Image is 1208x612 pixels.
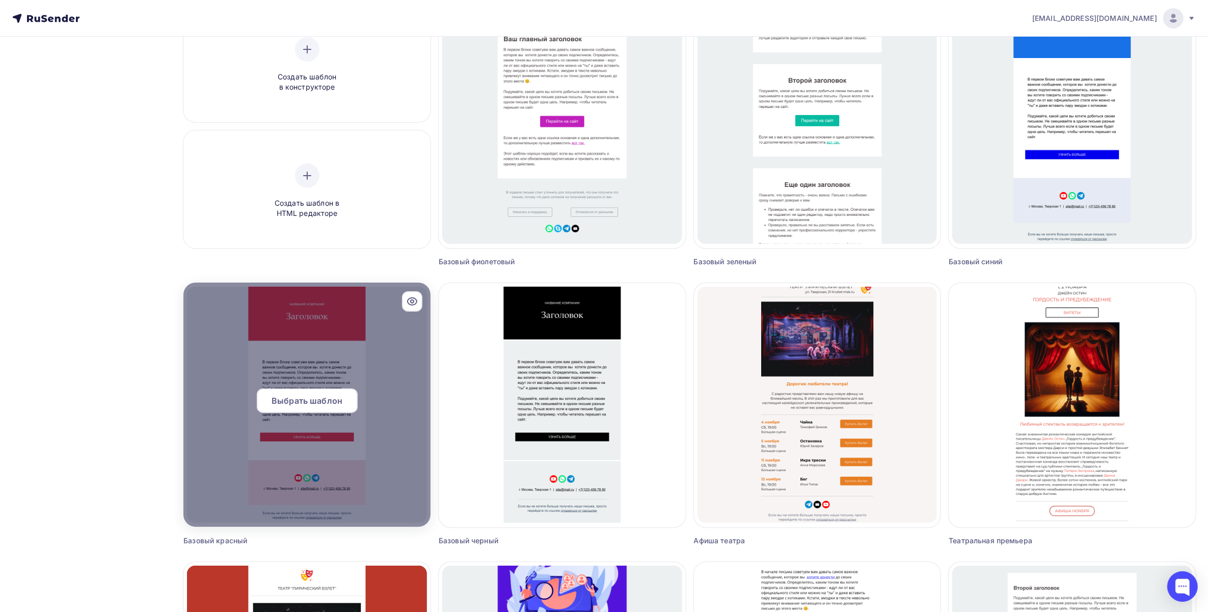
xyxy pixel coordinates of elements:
div: Базовый красный [183,536,336,546]
a: [EMAIL_ADDRESS][DOMAIN_NAME] [1032,8,1196,29]
span: [EMAIL_ADDRESS][DOMAIN_NAME] [1032,13,1157,23]
div: Базовый синий [949,257,1102,267]
div: Базовый черный [439,536,592,546]
div: Афиша театра [694,536,847,546]
div: Базовый зеленый [694,257,847,267]
span: Создать шаблон в HTML редакторе [259,198,356,219]
div: Базовый фиолетовый [439,257,592,267]
span: Создать шаблон в конструкторе [259,72,356,93]
span: Выбрать шаблон [272,395,342,407]
div: Театральная премьера [949,536,1102,546]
